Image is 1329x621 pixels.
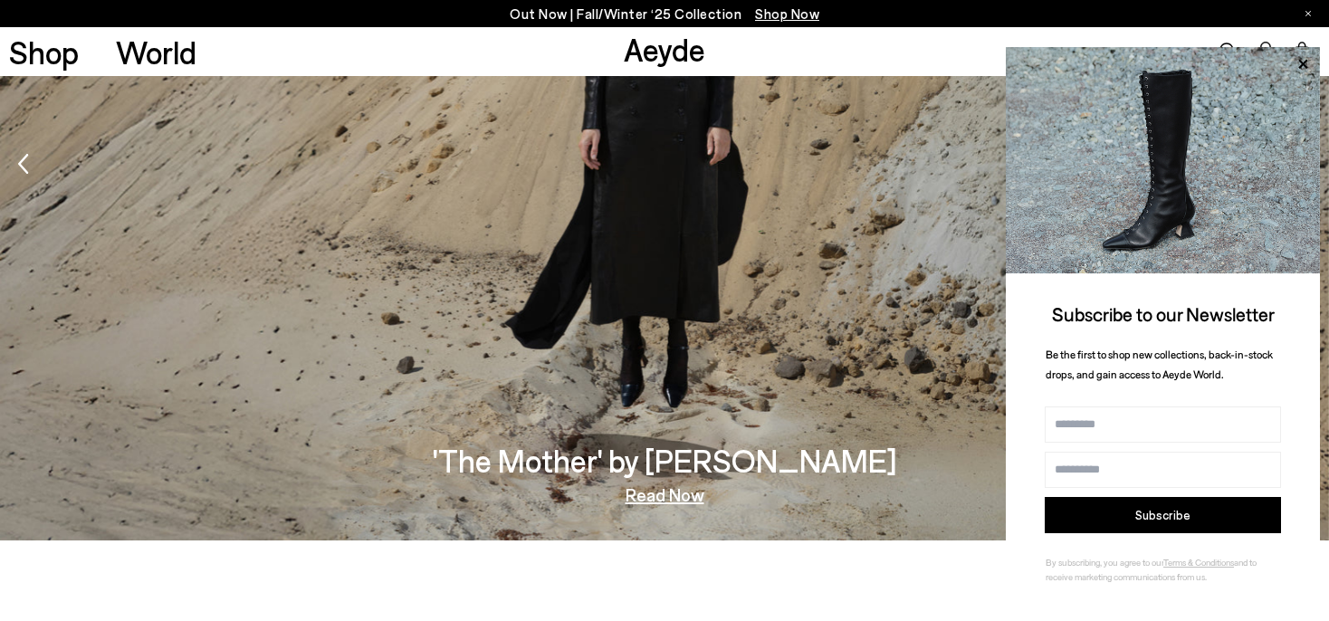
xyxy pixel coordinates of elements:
[1163,557,1234,568] a: Terms & Conditions
[1046,557,1163,568] span: By subscribing, you agree to our
[626,485,704,503] a: Read Now
[1006,47,1320,273] img: 2a6287a1333c9a56320fd6e7b3c4a9a9.jpg
[9,36,79,68] a: Shop
[510,3,819,25] p: Out Now | Fall/Winter ‘25 Collection
[624,30,705,68] a: Aeyde
[755,5,819,22] span: Navigate to /collections/new-in
[1046,348,1273,381] span: Be the first to shop new collections, back-in-stock drops, and gain access to Aeyde World.
[433,444,897,476] h3: 'The Mother' by [PERSON_NAME]
[18,144,29,189] div: Previous slide
[116,36,196,68] a: World
[1052,302,1275,325] span: Subscribe to our Newsletter
[1045,497,1281,533] button: Subscribe
[1293,42,1311,62] a: 0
